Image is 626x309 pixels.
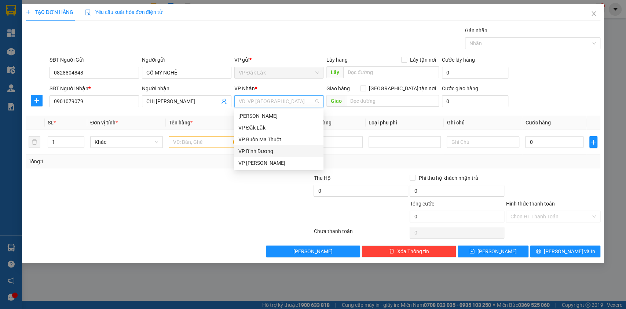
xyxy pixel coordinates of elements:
span: Đơn vị tính [90,120,118,126]
div: VP gửi [234,56,324,64]
div: Tổng: 1 [29,157,242,166]
span: save [469,248,475,254]
button: plus [589,136,597,148]
span: VP Nhận [234,86,255,91]
div: VP [PERSON_NAME] [238,159,319,167]
span: Lấy hàng [326,57,348,63]
label: Hình thức thanh toán [506,201,554,207]
span: Tên hàng [169,120,193,126]
span: [GEOGRAPHIC_DATA] tận nơi [366,84,439,92]
span: close [591,11,597,17]
div: Người nhận [142,84,231,92]
input: 0 [304,136,363,148]
span: TẠO ĐƠN HÀNG [26,9,73,15]
span: Yêu cầu xuất hóa đơn điện tử [85,9,162,15]
span: delete [389,248,394,254]
div: VP Bình Dương [234,145,323,157]
span: Lấy tận nơi [407,56,439,64]
label: Cước giao hàng [442,86,478,91]
span: Cước hàng [525,120,550,126]
span: VP Đắk Lắk [239,67,319,78]
div: SĐT Người Gửi [50,56,139,64]
div: VP Buôn Ma Thuột [234,134,323,145]
button: delete [29,136,40,148]
span: printer [536,248,541,254]
input: Dọc đường [343,66,439,78]
input: VD: Bàn, Ghế [169,136,241,148]
button: save[PERSON_NAME] [458,246,528,257]
div: VP Đắk Lắk [238,124,319,132]
div: VP Bình Dương [238,147,319,155]
span: Giao [326,95,346,107]
span: plus [31,98,42,103]
span: Giao hàng [326,86,350,91]
span: Thu Hộ [314,175,330,181]
div: Hoà Khánh [234,110,323,122]
div: [PERSON_NAME] [238,112,319,120]
span: Khác [95,137,158,148]
div: VP Hồ Chí Minh [234,157,323,169]
div: Người gửi [142,56,231,64]
label: Cước lấy hàng [442,57,475,63]
div: SĐT Người Nhận [50,84,139,92]
img: icon [85,10,91,15]
label: Gán nhãn [465,28,487,33]
span: [PERSON_NAME] [293,247,333,255]
th: Loại phụ phí [366,116,444,130]
button: deleteXóa Thông tin [362,246,456,257]
div: VP Đắk Lắk [234,122,323,134]
div: VP Buôn Ma Thuột [238,135,319,143]
th: Ghi chú [444,116,522,130]
button: printer[PERSON_NAME] và In [530,246,600,257]
input: Cước giao hàng [442,95,508,107]
div: Chưa thanh toán [313,227,409,240]
span: plus [26,10,31,15]
span: Tổng cước [410,201,434,207]
span: Phí thu hộ khách nhận trả [415,174,481,182]
span: Lấy [326,66,343,78]
span: [PERSON_NAME] [477,247,517,255]
span: Xóa Thông tin [397,247,429,255]
span: user-add [221,98,227,104]
span: [PERSON_NAME] và In [544,247,595,255]
input: Cước lấy hàng [442,67,508,79]
span: SL [48,120,54,126]
button: [PERSON_NAME] [266,246,360,257]
input: Ghi Chú [447,136,519,148]
button: Close [583,4,604,24]
span: plus [590,139,597,145]
button: plus [31,95,43,106]
input: Dọc đường [346,95,439,107]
